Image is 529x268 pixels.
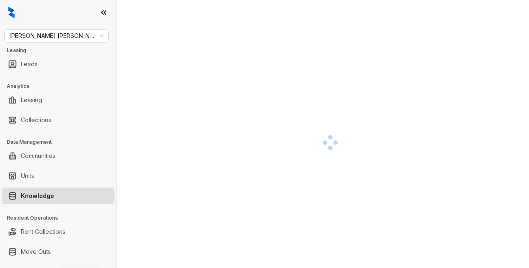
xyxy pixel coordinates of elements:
a: Knowledge [21,188,54,204]
img: logo [8,7,15,18]
a: Leads [21,56,37,73]
li: Move Outs [2,243,115,260]
li: Units [2,168,115,184]
li: Collections [2,112,115,128]
span: Gates Hudson [9,30,104,42]
a: Collections [21,112,51,128]
li: Communities [2,148,115,164]
a: Move Outs [21,243,51,260]
a: Units [21,168,34,184]
a: Leasing [21,92,42,108]
h3: Resident Operations [7,214,116,222]
li: Leads [2,56,115,73]
a: Communities [21,148,55,164]
li: Knowledge [2,188,115,204]
li: Rent Collections [2,223,115,240]
a: Rent Collections [21,223,65,240]
h3: Leasing [7,47,116,54]
h3: Analytics [7,83,116,90]
h3: Data Management [7,138,116,146]
li: Leasing [2,92,115,108]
